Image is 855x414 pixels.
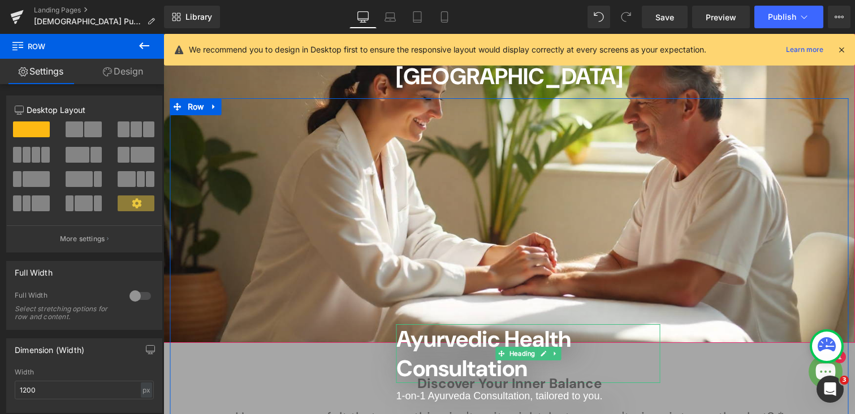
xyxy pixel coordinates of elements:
p: Desktop Layout [15,104,154,116]
a: Mobile [431,6,458,28]
a: Laptop [377,6,404,28]
div: Full Width [15,291,118,303]
span: Save [655,11,674,23]
a: Learn more [781,43,828,56]
button: Publish [754,6,823,28]
span: Row [21,64,44,81]
span: 3 [840,376,849,385]
button: Undo [588,6,610,28]
a: Tablet [404,6,431,28]
span: Row [11,34,124,59]
a: Preview [692,6,750,28]
span: Publish [768,12,796,21]
div: px [141,382,152,398]
span: [DEMOGRAPHIC_DATA] Pulse Diagnosis [34,17,142,26]
div: Full Width [15,262,53,277]
span: Preview [706,11,736,23]
button: More settings [7,225,162,252]
button: Redo [615,6,637,28]
a: Design [82,59,164,84]
p: More settings [60,234,105,244]
div: Select stretching options for row and content. [15,305,116,321]
div: Dimension (Width) [15,339,84,355]
a: New Library [164,6,220,28]
inbox-online-store-chat: Shopify online store chat [642,321,683,358]
a: Desktop [349,6,377,28]
p: We recommend you to design in Desktop first to ensure the responsive layout would display correct... [189,43,706,56]
iframe: Intercom live chat [817,376,844,403]
a: Landing Pages [34,6,164,15]
button: More [828,6,850,28]
span: Discover Your Inner Balance [254,341,438,358]
div: Width [15,368,154,376]
span: Library [185,12,212,22]
input: auto [15,381,154,399]
a: Expand / Collapse [43,64,58,81]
